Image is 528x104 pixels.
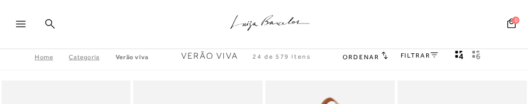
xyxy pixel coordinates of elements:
[181,51,238,61] span: Verão Viva
[469,50,484,63] button: gridText6Desc
[512,17,519,24] span: 0
[401,52,438,59] a: FILTRAR
[116,53,149,61] a: Verão Viva
[69,53,115,61] a: Categoria
[343,53,379,61] span: Ordenar
[452,50,467,63] button: Mostrar 4 produtos por linha
[35,53,69,61] a: Home
[253,53,311,60] span: 24 de 579 itens
[504,18,519,32] button: 0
